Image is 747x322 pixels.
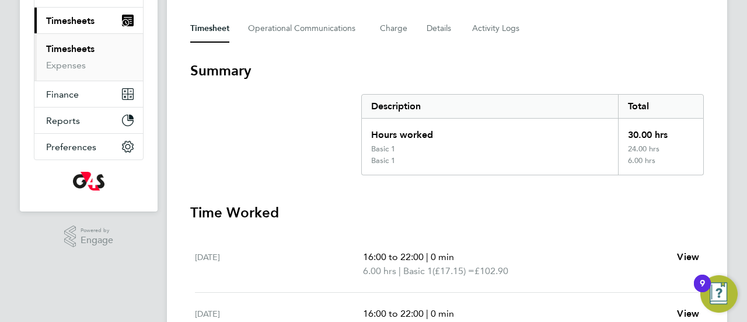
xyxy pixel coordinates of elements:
[363,308,424,319] span: 16:00 to 22:00
[403,264,432,278] span: Basic 1
[81,236,113,245] span: Engage
[474,265,508,276] span: £102.90
[431,251,454,262] span: 0 min
[618,119,703,144] div: 30.00 hrs
[34,33,143,81] div: Timesheets
[34,172,144,191] a: Go to home page
[34,108,143,133] button: Reports
[618,144,703,156] div: 24.00 hrs
[195,250,363,278] div: [DATE]
[427,15,453,43] button: Details
[363,265,396,276] span: 6.00 hrs
[46,89,79,100] span: Finance
[472,15,521,43] button: Activity Logs
[46,141,96,153] span: Preferences
[362,95,618,118] div: Description
[700,275,738,313] button: Open Resource Center, 9 new notifications
[46,60,86,71] a: Expenses
[431,308,454,319] span: 0 min
[371,144,395,154] div: Basic 1
[73,172,104,191] img: g4s-logo-retina.png
[677,307,699,321] a: View
[361,94,704,175] div: Summary
[362,119,618,144] div: Hours worked
[677,251,699,262] span: View
[34,134,143,160] button: Preferences
[677,308,699,319] span: View
[371,156,395,165] div: Basic 1
[190,61,704,80] h3: Summary
[46,43,95,54] a: Timesheets
[618,156,703,175] div: 6.00 hrs
[46,115,80,126] span: Reports
[700,283,705,299] div: 9
[432,265,474,276] span: (£17.15) =
[34,81,143,107] button: Finance
[380,15,408,43] button: Charge
[64,226,114,248] a: Powered byEngage
[34,8,143,33] button: Timesheets
[248,15,361,43] button: Operational Communications
[81,226,113,236] span: Powered by
[618,95,703,118] div: Total
[190,203,704,222] h3: Time Worked
[426,308,428,319] span: |
[46,15,95,26] span: Timesheets
[426,251,428,262] span: |
[677,250,699,264] a: View
[399,265,401,276] span: |
[363,251,424,262] span: 16:00 to 22:00
[190,15,229,43] button: Timesheet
